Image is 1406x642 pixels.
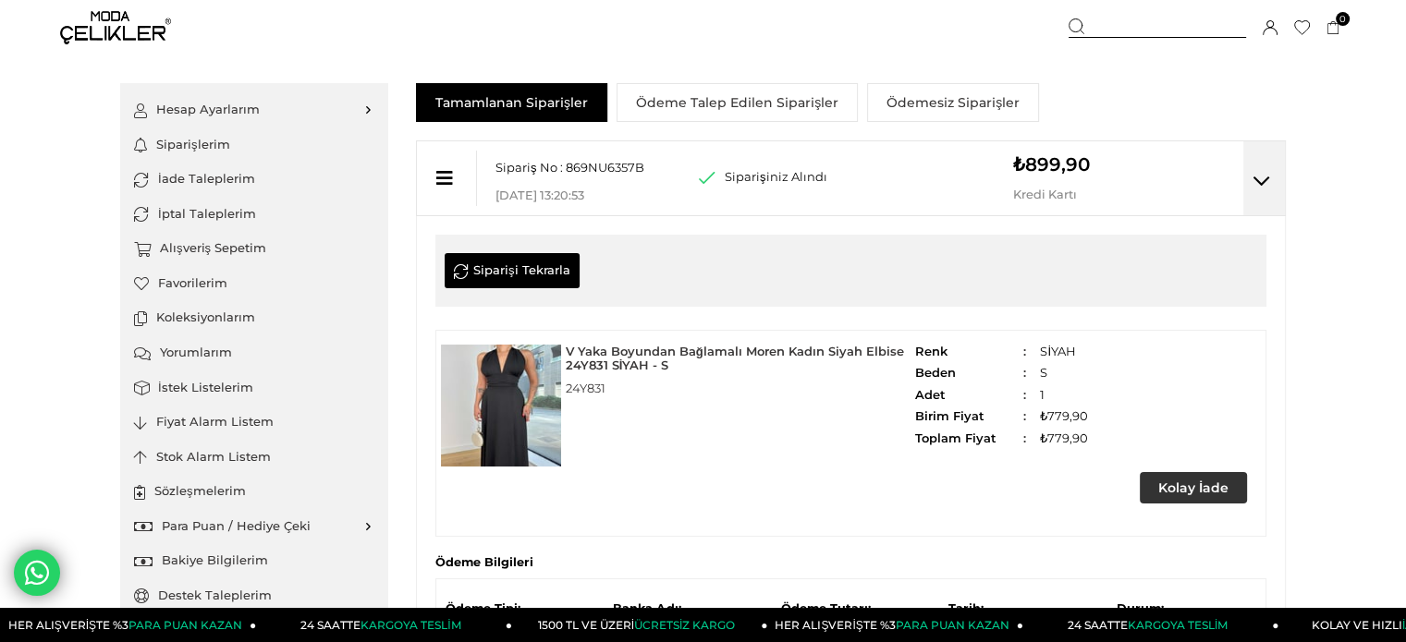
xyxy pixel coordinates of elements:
[915,388,1265,403] span: 1
[445,253,580,288] a: Siparişi Tekrarla
[1140,472,1247,503] a: Kolay İade
[566,345,916,405] a: V Yaka Boyundan Bağlamalı Moren Kadın Siyah Elbise 24Y831 SİYAH - S24Y831
[915,366,1026,381] strong: Beden
[1,608,257,642] a: HER ALIŞVERİŞTE %3PARA PUAN KAZAN
[134,578,374,613] a: Destek Taleplerim
[915,431,1026,446] strong: Toplam Fiyat
[1013,155,1170,174] p: ₺899,90
[867,83,1039,122] a: Ödemesiz Siparişler
[915,366,1265,381] span: S
[915,409,1265,424] span: ₺779,90
[134,231,374,266] a: Alışveriş Sepetim
[134,92,374,127] a: Hesap Ayarlarım
[134,266,374,301] a: Favorilerim
[416,83,607,122] a: Tamamlanan Siparişler
[781,601,871,615] b: Ödeme Tutarı:
[1117,601,1164,615] b: Durum:
[435,555,533,578] strong: Ödeme Bilgileri
[613,601,680,615] b: Banka Adı:
[134,405,374,440] a: Fiyat Alarm Listem
[915,345,1026,359] strong: Renk
[60,11,171,44] img: logo
[134,197,374,232] a: İptal Taleplerim
[1128,618,1228,632] span: KARGOYA TESLİM
[915,431,1265,446] span: ₺779,90
[915,388,1026,403] strong: Adet
[134,509,374,544] a: Para Puan / Hediye Çeki
[617,83,858,122] a: Ödeme Talep Edilen Siparişler
[512,608,768,642] a: 1500 TL VE ÜZERİÜCRETSİZ KARGO
[256,608,512,642] a: 24 SAATTEKARGOYA TESLİM
[634,618,735,632] span: ÜCRETSİZ KARGO
[134,474,374,509] a: Sözleşmelerim
[566,372,916,405] strong: 24Y831
[495,188,699,202] p: [DATE] 13:20:53
[915,409,1026,424] strong: Birim Fiyat
[896,618,1009,632] span: PARA PUAN KAZAN
[1327,21,1340,35] a: 0
[495,160,644,175] span: Sipariş No : 869NU6357B
[134,162,374,197] a: İade Taleplerim
[1013,188,1170,201] p: Kredi Kartı
[948,601,984,615] b: Tarih:
[1023,608,1279,642] a: 24 SAATTEKARGOYA TESLİM
[134,300,374,335] a: Koleksiyonlarım
[361,618,460,632] span: KARGOYA TESLİM
[128,618,242,632] span: PARA PUAN KAZAN
[134,127,374,163] a: Siparişlerim
[441,345,561,466] img: V Yaka Boyundan Bağlamalı Moren Kadın Siyah Elbise 24Y831 SİYAH - S
[767,608,1023,642] a: HER ALIŞVERİŞTE %3PARA PUAN KAZAN
[134,335,374,370] a: Yorumlarım
[134,543,374,578] a: Bakiye Bilgilerim
[725,169,827,184] span: Siparişiniz Alındı
[134,370,374,406] a: İstek Listelerim
[915,345,1265,359] span: SİYAH
[134,440,374,475] a: Stok Alarm Listem
[1336,12,1350,26] span: 0
[446,601,520,615] b: Ödeme Tipi:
